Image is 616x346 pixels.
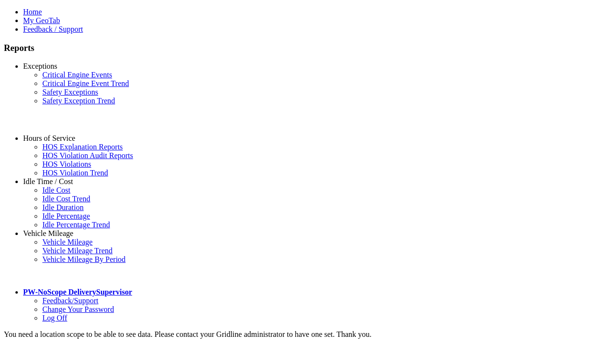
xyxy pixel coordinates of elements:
[42,203,84,211] a: Idle Duration
[23,62,57,70] a: Exceptions
[23,177,73,185] a: Idle Time / Cost
[42,314,67,322] a: Log Off
[42,195,90,203] a: Idle Cost Trend
[42,297,98,305] a: Feedback/Support
[42,79,129,87] a: Critical Engine Event Trend
[23,134,75,142] a: Hours of Service
[42,305,114,313] a: Change Your Password
[42,221,110,229] a: Idle Percentage Trend
[42,238,92,246] a: Vehicle Mileage
[42,186,70,194] a: Idle Cost
[23,288,132,296] a: PW-NoScope DeliverySupervisor
[42,160,91,168] a: HOS Violations
[42,247,113,255] a: Vehicle Mileage Trend
[23,25,83,33] a: Feedback / Support
[42,169,108,177] a: HOS Violation Trend
[23,8,42,16] a: Home
[42,97,115,105] a: Safety Exception Trend
[42,212,90,220] a: Idle Percentage
[42,71,112,79] a: Critical Engine Events
[42,151,133,160] a: HOS Violation Audit Reports
[42,88,98,96] a: Safety Exceptions
[4,330,612,339] div: You need a location scope to be able to see data. Please contact your Gridline administrator to h...
[4,43,612,53] h3: Reports
[23,229,73,237] a: Vehicle Mileage
[23,16,60,25] a: My GeoTab
[42,143,123,151] a: HOS Explanation Reports
[42,255,126,263] a: Vehicle Mileage By Period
